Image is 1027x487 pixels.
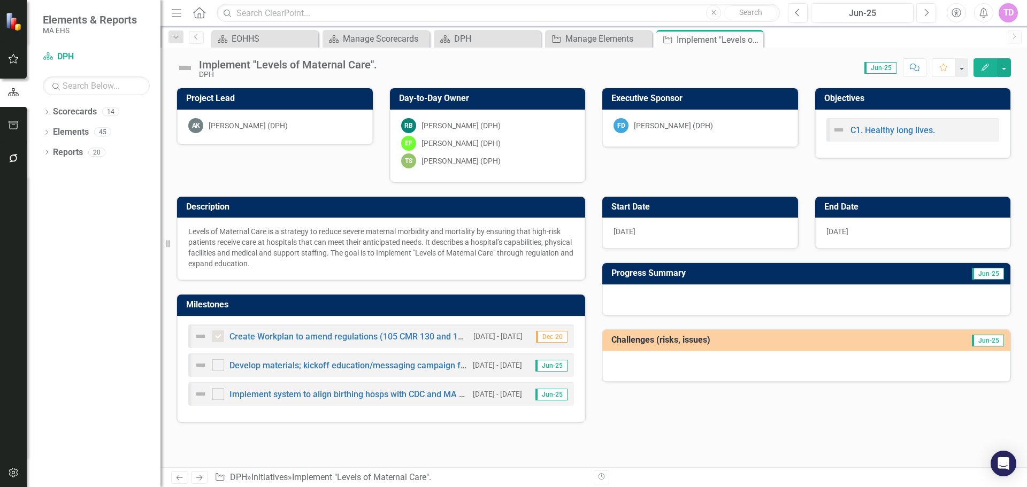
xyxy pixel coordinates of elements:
h3: Progress Summary [611,268,884,278]
div: Open Intercom Messenger [991,451,1016,476]
div: FD [614,118,629,133]
h3: Milestones [186,300,580,310]
div: 45 [94,128,111,137]
span: [DATE] [614,227,635,236]
h3: Objectives [824,94,1006,103]
div: AK [188,118,203,133]
small: [DATE] - [DATE] [473,331,523,342]
a: Elements [53,126,89,138]
div: Implement "Levels of Maternal Care". [199,59,377,71]
small: [DATE] - [DATE] [473,360,522,370]
div: [PERSON_NAME] (DPH) [634,120,713,131]
div: EF [401,136,416,151]
span: Dec-20 [536,331,568,343]
div: [PERSON_NAME] (DPH) [209,120,288,131]
a: Manage Scorecards [325,32,427,45]
div: DPH [199,71,377,79]
span: Jun-25 [535,389,568,400]
span: Jun-25 [972,335,1004,346]
a: DPH [436,32,538,45]
input: Search Below... [43,76,150,95]
a: DPH [43,51,150,63]
a: EOHHS [214,32,316,45]
span: [DATE] [826,227,848,236]
div: Manage Elements [565,32,649,45]
img: Not Defined [194,359,207,372]
span: Jun-25 [972,268,1004,280]
img: Not Defined [194,330,207,343]
img: Not Defined [832,123,845,136]
div: RB [401,118,416,133]
img: Not Defined [194,388,207,400]
h3: Description [186,202,580,212]
a: Reports [53,146,83,159]
h3: Project Lead [186,94,367,103]
a: Scorecards [53,106,97,118]
a: Implement system to align birthing hosps with CDC and MA regs; assure accurate self identificatio... [229,389,665,399]
h3: End Date [824,202,1006,212]
div: Manage Scorecards [343,32,427,45]
a: DPH [230,472,247,482]
button: TD [999,3,1018,22]
h3: Challenges (risks, issues) [611,335,906,345]
span: Jun-25 [864,62,896,74]
button: Jun-25 [811,3,914,22]
span: Search [739,8,762,17]
div: 20 [88,148,105,157]
a: Manage Elements [548,32,649,45]
img: Not Defined [177,59,194,76]
h3: Day-to-Day Owner [399,94,580,103]
img: ClearPoint Strategy [5,12,24,31]
h3: Executive Sponsor [611,94,793,103]
input: Search ClearPoint... [217,4,780,22]
div: [PERSON_NAME] (DPH) [421,156,501,166]
div: Implement "Levels of Maternal Care". [677,33,761,47]
div: 14 [102,107,119,117]
span: Jun-25 [535,360,568,372]
a: Create Workplan to amend regulations (105 CMR 130 and 105 CMR 140) [229,331,508,342]
a: C1. Healthy long lives. [850,125,935,135]
a: Initiatives [251,472,288,482]
button: Search [724,5,777,20]
h3: Start Date [611,202,793,212]
div: [PERSON_NAME] (DPH) [421,138,501,149]
p: Levels of Maternal Care is a strategy to reduce severe maternal morbidity and mortality by ensuri... [188,226,574,269]
div: [PERSON_NAME] (DPH) [421,120,501,131]
div: Implement "Levels of Maternal Care". [292,472,431,482]
div: DPH [454,32,538,45]
small: MA EHS [43,26,137,35]
div: EOHHS [232,32,316,45]
small: [DATE] - [DATE] [473,389,522,399]
div: TS [401,153,416,168]
span: Elements & Reports [43,13,137,26]
div: » » [214,471,586,484]
div: Jun-25 [815,7,910,20]
a: Develop materials; kickoff education/messaging campaign for patients and providers [229,360,557,370]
